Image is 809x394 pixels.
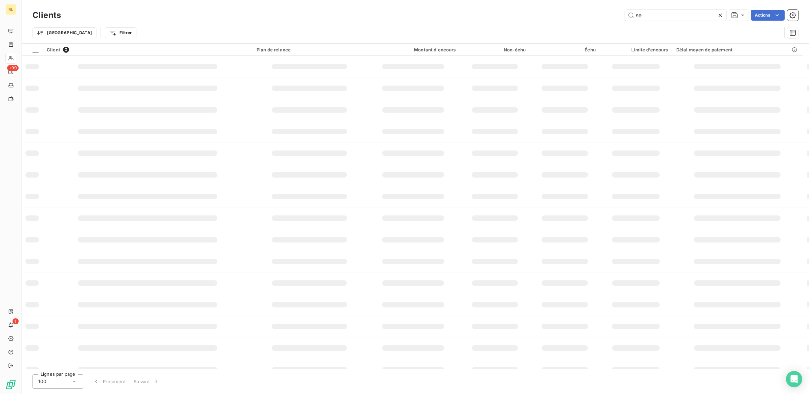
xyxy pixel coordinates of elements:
[370,47,456,52] div: Montant d'encours
[786,371,802,387] div: Open Intercom Messenger
[63,47,69,53] span: 0
[47,47,60,52] span: Client
[534,47,596,52] div: Échu
[257,47,362,52] div: Plan de relance
[5,4,16,15] div: RL
[130,374,164,389] button: Suivant
[32,27,96,38] button: [GEOGRAPHIC_DATA]
[5,379,16,390] img: Logo LeanPay
[464,47,526,52] div: Non-échu
[676,47,799,52] div: Délai moyen de paiement
[751,10,785,21] button: Actions
[105,27,136,38] button: Filtrer
[13,318,19,324] span: 1
[38,378,46,385] span: 100
[89,374,130,389] button: Précédent
[625,10,726,21] input: Rechercher
[7,65,19,71] span: +99
[604,47,668,52] div: Limite d’encours
[32,9,61,21] h3: Clients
